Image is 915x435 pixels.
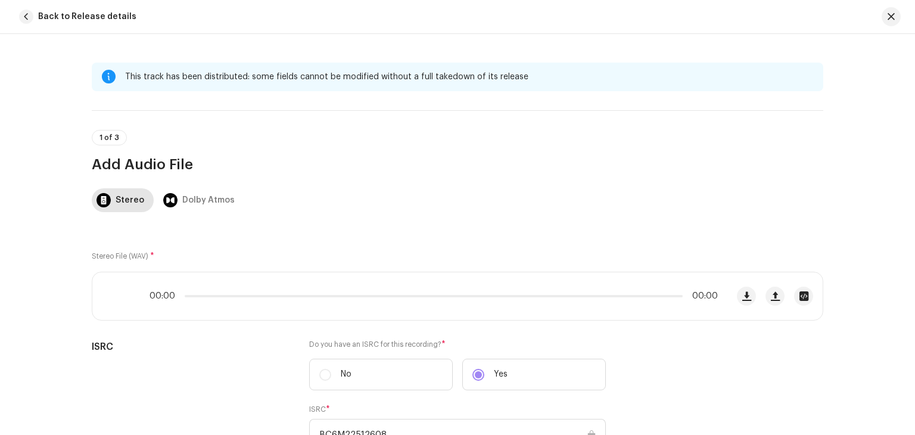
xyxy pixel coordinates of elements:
p: No [341,368,351,381]
h3: Add Audio File [92,155,823,174]
span: 00:00 [687,291,718,301]
div: Dolby Atmos [182,188,235,212]
div: This track has been distributed: some fields cannot be modified without a full takedown of its re... [125,70,814,84]
label: ISRC [309,405,330,414]
h5: ISRC [92,340,290,354]
p: Yes [494,368,508,381]
label: Do you have an ISRC for this recording? [309,340,606,349]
